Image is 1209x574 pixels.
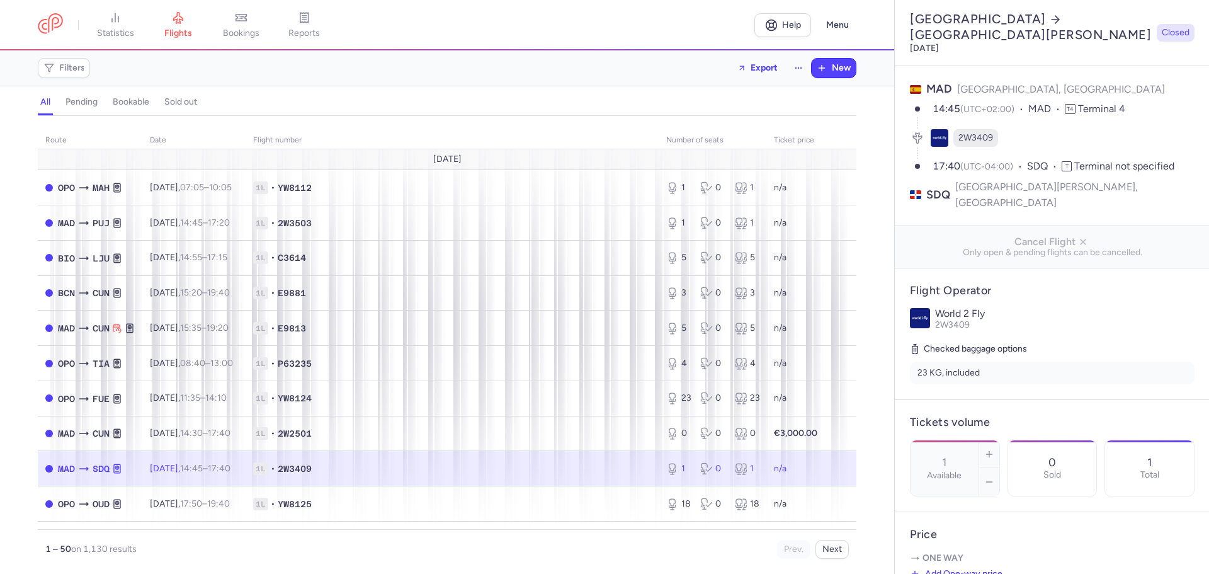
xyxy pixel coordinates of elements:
[700,392,724,405] div: 0
[1162,26,1189,39] span: Closed
[273,11,336,39] a: reports
[58,462,75,476] span: Barajas, Madrid, Spain
[93,462,110,476] span: Aeropuerto de las AmÃ©ricas, Santo Domingo, Dominican Republic
[93,321,110,335] span: Cancun International, Cancún, Mexico
[774,287,786,298] span: n/a
[180,217,230,228] span: –
[1027,159,1062,174] span: SDQ
[271,251,275,264] span: •
[58,321,75,335] span: Barajas, Madrid, Spain
[150,498,230,509] span: [DATE],
[58,392,75,406] span: Francisco SÃ¡ Carneiro, Porto, Portugal
[777,540,810,559] button: Prev.
[45,465,53,473] span: CLOSED
[735,322,759,335] div: 5
[666,462,690,475] div: 1
[278,251,306,264] span: C3614
[45,289,53,297] span: CLOSED
[150,463,230,474] span: [DATE],
[207,498,230,509] time: 19:40
[150,252,227,263] span: [DATE],
[40,96,50,108] h4: all
[180,252,227,263] span: –
[960,104,1014,115] span: (UTC+02:00)
[278,392,312,405] span: YW8124
[751,63,778,72] span: Export
[1078,103,1125,115] span: Terminal 4
[180,428,230,439] span: –
[278,357,312,370] span: P63235
[271,427,275,440] span: •
[180,323,229,333] span: –
[774,463,786,474] span: n/a
[58,251,75,265] span: Bilbao, Bilbao, Spain
[180,323,201,333] time: 15:35
[815,540,849,559] button: Next
[208,217,230,228] time: 17:20
[93,251,110,265] span: Brnik, Ljubljana, Slovenia
[180,287,230,298] span: –
[774,182,786,193] span: n/a
[754,13,811,37] a: Help
[735,251,759,264] div: 5
[774,323,786,333] span: n/a
[666,427,690,440] div: 0
[253,322,268,335] span: 1L
[933,103,960,115] time: 14:45
[180,498,202,509] time: 17:50
[957,83,1165,95] span: [GEOGRAPHIC_DATA], [GEOGRAPHIC_DATA]
[93,181,110,195] span: Mahon, Minorque, Spain
[205,393,227,403] time: 14:10
[58,286,75,300] span: El Prat De Llobregat, Barcelona, Spain
[208,463,230,474] time: 17:40
[180,358,205,369] time: 08:40
[180,182,232,193] span: –
[700,462,724,475] div: 0
[180,182,204,193] time: 07:05
[38,59,89,77] button: Filters
[700,357,724,370] div: 0
[271,357,275,370] span: •
[210,11,273,39] a: bookings
[97,28,134,39] span: statistics
[905,248,1200,258] span: Only open & pending flights can be cancelled.
[666,357,690,370] div: 4
[832,63,851,73] span: New
[935,319,970,330] span: 2W3409
[58,497,75,511] span: Francisco SÃ¡ Carneiro, Porto, Portugal
[1140,470,1159,480] p: Total
[58,427,75,440] span: Barajas, Madrid, Spain
[910,43,939,54] time: [DATE]
[164,28,192,39] span: flights
[700,498,724,510] div: 0
[223,28,259,39] span: bookings
[207,323,229,333] time: 19:20
[774,428,817,439] strong: €3,000.00
[253,251,268,264] span: 1L
[774,393,786,403] span: n/a
[150,323,229,333] span: [DATE],
[666,392,690,405] div: 23
[278,322,306,335] span: E9813
[819,13,856,37] button: Menu
[93,216,110,230] span: Punta Cana International, Punta Cana, Dominican Republic
[207,252,227,263] time: 17:15
[700,427,724,440] div: 0
[45,430,53,437] span: CLOSED
[278,462,312,475] span: 2W3409
[45,254,53,261] span: CLOSED
[278,427,312,440] span: 2W2501
[659,131,766,150] th: number of seats
[666,498,690,510] div: 18
[774,252,786,263] span: n/a
[905,236,1200,248] span: Cancel Flight
[180,498,230,509] span: –
[666,322,690,335] div: 5
[927,471,962,481] label: Available
[150,358,233,369] span: [DATE],
[910,11,1152,43] h2: [GEOGRAPHIC_DATA] [GEOGRAPHIC_DATA][PERSON_NAME]
[180,463,203,474] time: 14:45
[93,286,110,300] span: Cancun International, Cancún, Mexico
[700,217,724,229] div: 0
[666,251,690,264] div: 5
